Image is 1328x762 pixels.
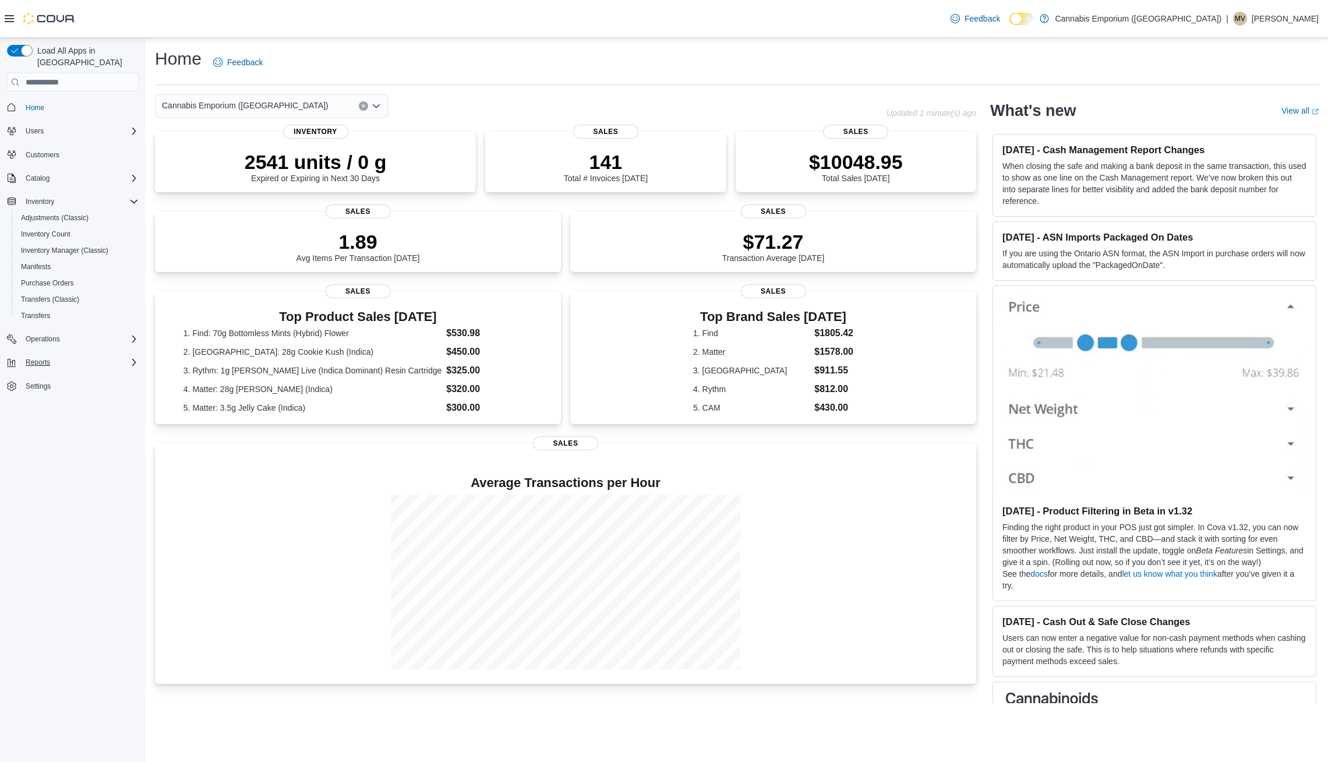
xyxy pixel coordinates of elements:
[446,364,532,378] dd: $325.00
[21,147,139,162] span: Customers
[296,230,420,263] div: Avg Items Per Transaction [DATE]
[693,310,853,324] h3: Top Brand Sales [DATE]
[814,345,853,359] dd: $1578.00
[1002,231,1306,243] h3: [DATE] - ASN Imports Packaged On Dates
[741,204,806,218] span: Sales
[21,100,139,114] span: Home
[2,98,143,115] button: Home
[21,262,51,271] span: Manifests
[814,364,853,378] dd: $911.55
[1002,248,1306,271] p: If you are using the Ontario ASN format, the ASN Import in purchase orders will now automatically...
[1002,632,1306,667] p: Users can now enter a negative value for non-cash payment methods when cashing out or closing the...
[21,355,55,369] button: Reports
[2,378,143,394] button: Settings
[21,278,74,288] span: Purchase Orders
[21,355,139,369] span: Reports
[693,383,810,395] dt: 4. Rythm
[296,230,420,253] p: 1.89
[809,150,903,174] p: $10048.95
[16,227,139,241] span: Inventory Count
[16,244,139,257] span: Inventory Manager (Classic)
[12,259,143,275] button: Manifests
[183,402,442,414] dt: 5. Matter: 3.5g Jelly Cake (Indica)
[23,13,76,24] img: Cova
[26,150,59,160] span: Customers
[16,227,75,241] a: Inventory Count
[326,284,391,298] span: Sales
[446,401,532,415] dd: $300.00
[1281,106,1319,115] a: View allExternal link
[946,7,1005,30] a: Feedback
[21,379,139,393] span: Settings
[2,146,143,163] button: Customers
[823,125,888,139] span: Sales
[16,309,139,323] span: Transfers
[16,260,55,274] a: Manifests
[1009,13,1034,25] input: Dark Mode
[326,204,391,218] span: Sales
[227,57,263,68] span: Feedback
[1233,12,1247,26] div: Michael Valentin
[21,195,139,209] span: Inventory
[1312,108,1319,115] svg: External link
[809,150,903,183] div: Total Sales [DATE]
[12,291,143,308] button: Transfers (Classic)
[21,311,50,320] span: Transfers
[722,230,825,253] p: $71.27
[446,345,532,359] dd: $450.00
[245,150,387,174] p: 2541 units / 0 g
[16,276,139,290] span: Purchase Orders
[21,332,65,346] button: Operations
[12,226,143,242] button: Inventory Count
[26,103,44,112] span: Home
[26,358,50,367] span: Reports
[162,98,329,112] span: Cannabis Emporium ([GEOGRAPHIC_DATA])
[1002,505,1306,517] h3: [DATE] - Product Filtering in Beta in v1.32
[1030,569,1048,578] a: docs
[533,436,598,450] span: Sales
[1055,12,1221,26] p: Cannabis Emporium ([GEOGRAPHIC_DATA])
[26,174,50,183] span: Catalog
[1122,569,1217,578] a: let us know what you think
[693,365,810,376] dt: 3. [GEOGRAPHIC_DATA]
[814,326,853,340] dd: $1805.42
[814,401,853,415] dd: $430.00
[21,295,79,304] span: Transfers (Classic)
[21,195,59,209] button: Inventory
[21,171,139,185] span: Catalog
[359,101,368,111] button: Clear input
[1196,546,1247,555] em: Beta Features
[183,365,442,376] dt: 3. Rythm: 1g [PERSON_NAME] Live (Indica Dominant) Resin Cartridge
[164,476,967,490] h4: Average Transactions per Hour
[21,379,55,393] a: Settings
[886,108,976,118] p: Updated 1 minute(s) ago
[2,170,143,186] button: Catalog
[693,346,810,358] dt: 2. Matter
[814,382,853,396] dd: $812.00
[245,150,387,183] div: Expired or Expiring in Next 30 Days
[26,334,60,344] span: Operations
[155,47,202,70] h1: Home
[21,148,64,162] a: Customers
[446,326,532,340] dd: $530.98
[21,124,48,138] button: Users
[1002,144,1306,156] h3: [DATE] - Cash Management Report Changes
[1226,12,1228,26] p: |
[446,382,532,396] dd: $320.00
[2,354,143,371] button: Reports
[2,193,143,210] button: Inventory
[1002,160,1306,207] p: When closing the safe and making a bank deposit in the same transaction, this used to show as one...
[21,171,54,185] button: Catalog
[741,284,806,298] span: Sales
[1252,12,1319,26] p: [PERSON_NAME]
[183,327,442,339] dt: 1. Find: 70g Bottomless Mints (Hybrid) Flower
[26,126,44,136] span: Users
[21,213,89,223] span: Adjustments (Classic)
[722,230,825,263] div: Transaction Average [DATE]
[1002,616,1306,627] h3: [DATE] - Cash Out & Safe Close Changes
[21,230,70,239] span: Inventory Count
[2,331,143,347] button: Operations
[693,327,810,339] dt: 1. Find
[7,94,139,425] nav: Complex example
[12,242,143,259] button: Inventory Manager (Classic)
